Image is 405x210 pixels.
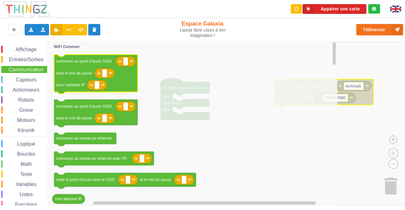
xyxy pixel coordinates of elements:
[15,182,38,187] span: Variables
[55,197,82,201] text: mon adresse IP
[56,71,92,75] text: avec le mot de passe
[56,83,85,87] text: avec l'adresse IP
[18,107,34,113] span: Grove
[15,77,37,82] span: Capteurs
[19,171,33,177] span: Texte
[19,192,34,197] span: Listes
[3,1,50,17] img: thingz_logo.png
[56,156,127,161] text: connexion au réseau en ethernet avec l'IP
[140,177,171,182] text: et le mot de passe
[54,44,80,49] text: WiFi Commun
[16,151,36,157] span: Boucles
[56,136,112,141] text: connexion au réseau en ethernet
[56,177,115,182] text: créer le point d'accès avec le SSID
[356,24,403,35] button: Téléverser
[14,202,38,207] span: Fonctions
[169,20,237,38] div: Espace Galaxia
[12,87,40,93] span: Actionneurs
[8,57,44,62] span: Entrées/Sorties
[56,59,112,63] text: connexion au point d'accès SSID
[368,4,380,14] div: Tu es connecté au serveur de création de Thingz
[390,6,401,12] img: gb.png
[17,97,35,103] span: Robots
[302,4,366,14] button: Appairer une carte
[8,67,45,72] span: Communication
[15,47,37,52] span: Affichage
[20,161,33,167] span: Math
[16,141,36,147] span: Logique
[17,128,35,133] span: Kitronik
[56,104,112,109] text: connexion au point d'accès SSID
[346,84,361,88] text: technoa5
[169,27,237,38] div: Laisse libre cours à ton imagination !
[16,117,36,123] span: Moteurs
[56,116,92,120] text: avec le mot de passe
